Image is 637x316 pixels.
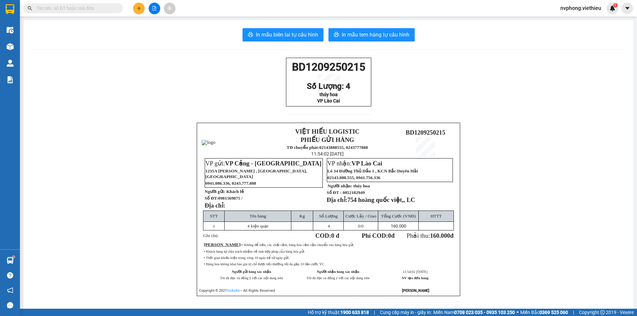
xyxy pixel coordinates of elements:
img: solution-icon [7,76,14,83]
span: 11:54:02 [DATE] [403,270,427,274]
span: thúy hoa [353,183,370,188]
span: [PERSON_NAME] [204,242,240,247]
sup: 1 [13,256,15,258]
strong: 0369 525 060 [539,310,568,315]
span: In mẫu tem hàng tự cấu hình [342,31,409,39]
span: VP Cảng - [GEOGRAPHIC_DATA] [225,160,321,167]
span: /0 [358,223,364,228]
span: | [573,309,574,316]
strong: Người nhận hàng xác nhận [317,270,359,274]
span: 0 [388,232,391,239]
strong: [PERSON_NAME] [402,288,429,293]
span: 0852182949 [343,190,365,195]
button: printerIn mẫu biên lai tự cấu hình [243,28,323,41]
strong: Người nhận: [328,183,352,188]
strong: Địa chỉ: [205,202,225,209]
span: HTTT [430,214,442,219]
span: Cước Lấy / Giao [345,214,376,219]
span: plus [137,6,141,11]
input: Tìm tên, số ĐT hoặc mã đơn [36,5,115,12]
button: printerIn mẫu tem hàng tự cấu hình [328,28,415,41]
strong: Số ĐT : [327,190,342,195]
span: BD1209250215 [292,61,365,73]
span: search [28,6,32,11]
span: nvphong.viethieu [555,4,606,12]
span: • Không để tiền, các chất cấm, hàng hóa cấm vận chuyển vào hàng hóa gửi. [242,243,354,247]
span: 0 đ [331,232,339,239]
span: 1 [614,3,616,8]
span: 4 [328,223,330,228]
span: 1235A [PERSON_NAME] , [GEOGRAPHIC_DATA], [GEOGRAPHIC_DATA] [205,168,307,179]
span: : [204,242,242,247]
span: notification [7,287,13,293]
span: Miền Bắc [520,309,568,316]
strong: TĐ chuyển phát: [287,145,319,150]
button: file-add [149,3,160,14]
strong: Người gửi hàng xác nhận [232,270,271,274]
strong: Địa chỉ: [327,196,347,203]
span: Tôi đã đọc và đồng ý với các nội dung trên [220,276,283,280]
span: 11:54:02 [DATE] [311,151,344,157]
img: warehouse-icon [7,60,14,67]
sup: 1 [613,3,618,8]
span: • Khách hàng tự chịu trách nhiệm về tính hợp pháp của hàng hóa gửi [204,250,304,253]
span: Phải thu: [407,232,454,239]
span: 0 [358,223,360,228]
span: thúy hoa [319,92,338,97]
span: | [374,309,375,316]
button: caret-down [621,3,633,14]
span: message [7,302,13,308]
img: warehouse-icon [7,257,14,264]
img: warehouse-icon [7,27,14,33]
span: 1 [213,223,215,228]
span: Số Lượng: 4 [307,82,350,91]
span: Khách lẻ [226,189,244,194]
span: Số Lượng [319,214,337,219]
strong: Người gửi: [205,189,225,194]
strong: NV tạo đơn hàng [402,276,428,280]
span: printer [248,32,253,38]
strong: PHIẾU GỬI HÀNG [301,136,354,143]
span: 160.000 [391,223,406,228]
span: Hỗ trợ kỹ thuật: [308,309,369,316]
span: Lô 34 Đường Thủ Dầu 1 , KCN Bắc Duyên Hải [327,168,418,173]
span: 160.000 [430,232,450,239]
strong: 1900 633 818 [340,310,369,315]
span: 0981569875 / [218,196,243,201]
span: VP nhận: [327,160,382,167]
img: warehouse-icon [7,43,14,50]
span: 02143.888.555, 0941.756.336 [327,175,381,180]
strong: VIỆT HIẾU LOGISTIC [295,128,360,135]
strong: Phí COD: đ [362,232,394,239]
a: VeXeRe [227,288,240,293]
span: Cung cấp máy in - giấy in: [380,309,432,316]
span: In mẫu biên lai tự cấu hình [256,31,318,39]
img: icon-new-feature [609,5,615,11]
span: VP Lào Cai [352,160,382,167]
img: logo-vxr [6,4,14,14]
span: copyright [600,310,605,315]
span: đ [450,232,454,239]
span: question-circle [7,272,13,279]
span: Tổng Cước (VNĐ) [381,214,416,219]
span: Miền Nam [433,309,515,316]
span: BD1209250215 [406,129,445,136]
button: aim [164,3,176,14]
span: • Thời gian khiếu kiện trong vòng 10 ngày kể từ ngày gửi. [204,256,289,260]
span: • Hàng hóa không khai báo giá trị chỉ được bồi thường tối đa gấp 10 lần cước VC [204,262,324,266]
strong: 0708 023 035 - 0935 103 250 [454,310,515,315]
span: STT [210,214,218,219]
span: Kg [300,214,305,219]
span: Tên hàng [249,214,266,219]
span: Ghi chú: [203,233,219,238]
span: ⚪️ [517,311,519,314]
span: Tôi đã đọc và đồng ý với các nội dung trên [307,276,370,280]
img: logo [202,140,215,145]
span: caret-down [624,5,630,11]
button: plus [133,3,145,14]
span: VP Lào Cai [317,98,340,103]
span: printer [334,32,339,38]
strong: Số ĐT: [205,196,243,201]
span: VP gửi: [205,160,321,167]
span: Copyright © 2021 – All Rights Reserved [199,288,275,293]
